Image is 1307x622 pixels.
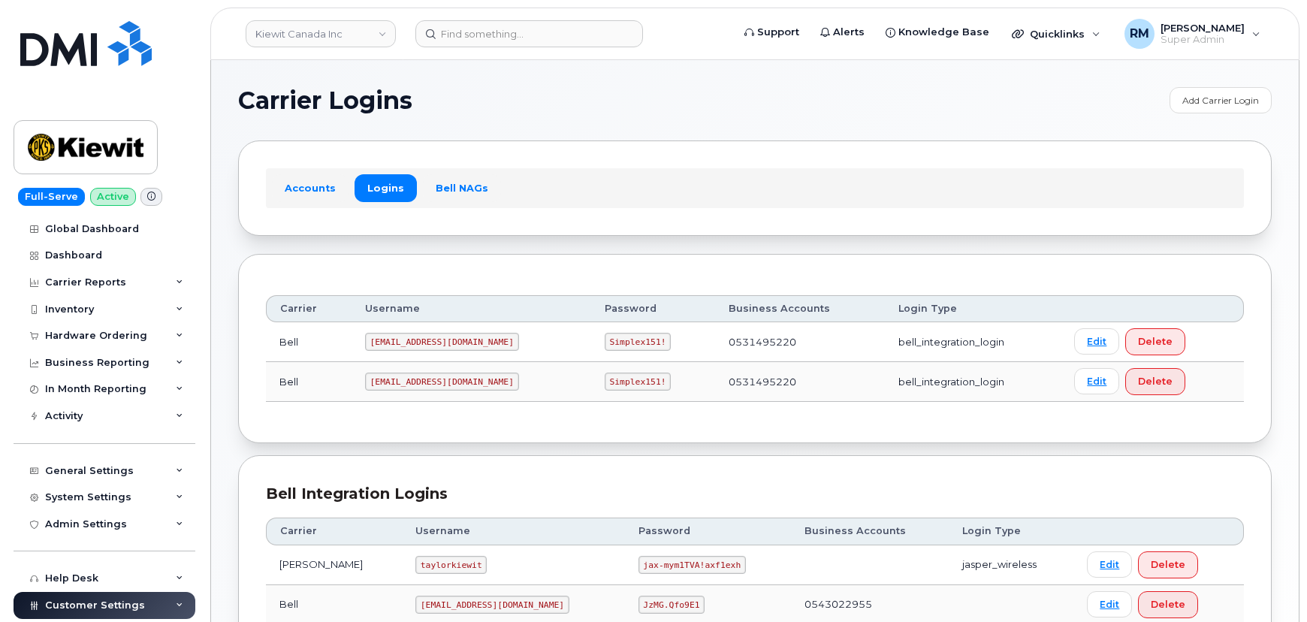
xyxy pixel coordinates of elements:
th: Password [591,295,715,322]
a: Edit [1087,591,1132,617]
code: taylorkiewit [415,556,487,574]
span: Delete [1138,334,1173,349]
code: JzMG.Qfo9E1 [638,596,705,614]
a: Logins [355,174,417,201]
code: Simplex151! [605,373,672,391]
td: Bell [266,362,352,402]
td: 0531495220 [715,362,885,402]
th: Password [625,518,791,545]
button: Delete [1125,328,1185,355]
span: Carrier Logins [238,89,412,112]
th: Login Type [949,518,1073,545]
a: Edit [1074,328,1119,355]
a: Accounts [272,174,349,201]
button: Delete [1125,368,1185,395]
a: Add Carrier Login [1170,87,1272,113]
td: bell_integration_login [885,362,1061,402]
th: Username [352,295,591,322]
code: [EMAIL_ADDRESS][DOMAIN_NAME] [365,373,519,391]
a: Edit [1087,551,1132,578]
td: [PERSON_NAME] [266,545,402,585]
button: Delete [1138,591,1198,618]
button: Delete [1138,551,1198,578]
td: jasper_wireless [949,545,1073,585]
th: Business Accounts [791,518,949,545]
th: Carrier [266,518,402,545]
code: Simplex151! [605,333,672,351]
td: bell_integration_login [885,322,1061,362]
span: Delete [1151,557,1185,572]
a: Bell NAGs [423,174,501,201]
a: Edit [1074,368,1119,394]
span: Delete [1138,374,1173,388]
th: Username [402,518,625,545]
td: 0531495220 [715,322,885,362]
th: Carrier [266,295,352,322]
span: Delete [1151,597,1185,611]
td: Bell [266,322,352,362]
code: [EMAIL_ADDRESS][DOMAIN_NAME] [415,596,569,614]
div: Bell Integration Logins [266,483,1244,505]
code: [EMAIL_ADDRESS][DOMAIN_NAME] [365,333,519,351]
th: Business Accounts [715,295,885,322]
code: jax-mym1TVA!axf1exh [638,556,746,574]
th: Login Type [885,295,1061,322]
